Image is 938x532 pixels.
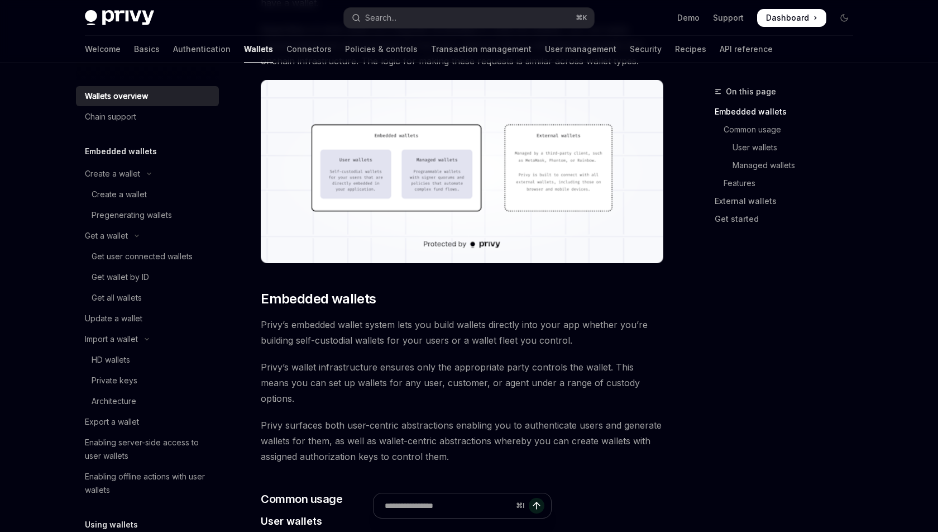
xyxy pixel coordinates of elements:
[715,139,862,156] a: User wallets
[92,374,137,387] div: Private keys
[385,493,511,518] input: Ask a question...
[76,205,219,225] a: Pregenerating wallets
[261,317,663,348] span: Privy’s embedded wallet system lets you build wallets directly into your app whether you’re build...
[261,80,663,263] img: images/walletoverview.png
[726,85,776,98] span: On this page
[529,498,544,514] button: Send message
[85,470,212,497] div: Enabling offline actions with user wallets
[85,145,157,158] h5: Embedded wallets
[715,174,862,192] a: Features
[675,36,706,63] a: Recipes
[85,167,140,180] div: Create a wallet
[76,246,219,267] a: Get user connected wallets
[76,107,219,127] a: Chain support
[715,210,862,228] a: Get started
[92,291,142,305] div: Get all wallets
[715,103,862,121] a: Embedded wallets
[344,8,594,28] button: Open search
[261,290,376,308] span: Embedded wallets
[244,36,273,63] a: Wallets
[757,9,826,27] a: Dashboard
[720,36,773,63] a: API reference
[85,312,142,325] div: Update a wallet
[92,250,193,263] div: Get user connected wallets
[85,415,139,429] div: Export a wallet
[261,359,663,406] span: Privy’s wallet infrastructure ensures only the appropriate party controls the wallet. This means ...
[92,395,136,408] div: Architecture
[85,89,148,103] div: Wallets overview
[431,36,532,63] a: Transaction management
[134,36,160,63] a: Basics
[76,350,219,370] a: HD wallets
[85,436,212,463] div: Enabling server-side access to user wallets
[85,332,138,346] div: Import a wallet
[713,12,744,23] a: Support
[545,36,616,63] a: User management
[76,391,219,411] a: Architecture
[76,288,219,308] a: Get all wallets
[76,226,219,246] button: Toggle Get a wallet section
[715,156,862,174] a: Managed wallets
[630,36,662,63] a: Security
[345,36,418,63] a: Policies & controls
[173,36,231,63] a: Authentication
[261,417,663,464] span: Privy surfaces both user-centric abstractions enabling you to authenticate users and generate wal...
[576,13,587,22] span: ⌘ K
[76,412,219,432] a: Export a wallet
[85,110,136,123] div: Chain support
[85,36,121,63] a: Welcome
[76,267,219,287] a: Get wallet by ID
[286,36,332,63] a: Connectors
[76,184,219,205] a: Create a wallet
[76,370,219,391] a: Private keys
[76,164,219,184] button: Toggle Create a wallet section
[76,433,219,466] a: Enabling server-side access to user wallets
[92,270,149,284] div: Get wallet by ID
[92,188,147,201] div: Create a wallet
[76,329,219,349] button: Toggle Import a wallet section
[677,12,700,23] a: Demo
[76,86,219,106] a: Wallets overview
[85,10,154,26] img: dark logo
[92,208,172,222] div: Pregenerating wallets
[85,518,138,531] h5: Using wallets
[92,353,130,367] div: HD wallets
[365,11,396,25] div: Search...
[85,229,128,243] div: Get a wallet
[835,9,853,27] button: Toggle dark mode
[715,192,862,210] a: External wallets
[76,467,219,500] a: Enabling offline actions with user wallets
[766,12,809,23] span: Dashboard
[715,121,862,139] a: Common usage
[76,308,219,329] a: Update a wallet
